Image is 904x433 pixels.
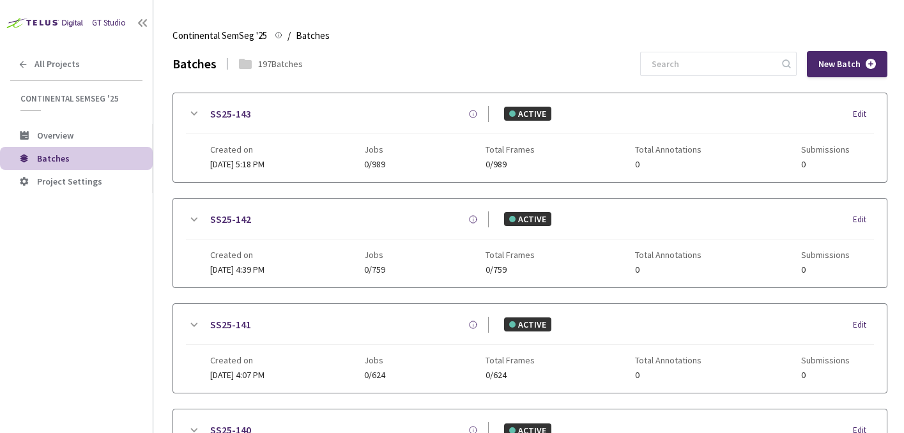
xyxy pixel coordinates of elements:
[364,250,385,260] span: Jobs
[173,304,887,393] div: SS25-141ACTIVEEditCreated on[DATE] 4:07 PMJobs0/624Total Frames0/624Total Annotations0Submissions0
[801,160,850,169] span: 0
[364,144,385,155] span: Jobs
[853,108,874,121] div: Edit
[210,211,251,227] a: SS25-142
[853,213,874,226] div: Edit
[37,130,73,141] span: Overview
[801,144,850,155] span: Submissions
[364,370,385,380] span: 0/624
[486,160,535,169] span: 0/989
[635,250,701,260] span: Total Annotations
[258,57,303,70] div: 197 Batches
[172,28,267,43] span: Continental SemSeg '25
[210,158,264,170] span: [DATE] 5:18 PM
[364,355,385,365] span: Jobs
[504,107,551,121] div: ACTIVE
[635,144,701,155] span: Total Annotations
[801,355,850,365] span: Submissions
[37,153,70,164] span: Batches
[486,370,535,380] span: 0/624
[801,370,850,380] span: 0
[92,17,126,29] div: GT Studio
[20,93,135,104] span: Continental SemSeg '25
[504,212,551,226] div: ACTIVE
[210,369,264,381] span: [DATE] 4:07 PM
[172,55,217,73] div: Batches
[364,160,385,169] span: 0/989
[486,355,535,365] span: Total Frames
[486,250,535,260] span: Total Frames
[173,199,887,287] div: SS25-142ACTIVEEditCreated on[DATE] 4:39 PMJobs0/759Total Frames0/759Total Annotations0Submissions0
[210,144,264,155] span: Created on
[486,144,535,155] span: Total Frames
[296,28,330,43] span: Batches
[37,176,102,187] span: Project Settings
[210,317,251,333] a: SS25-141
[818,59,861,70] span: New Batch
[486,265,535,275] span: 0/759
[801,250,850,260] span: Submissions
[364,265,385,275] span: 0/759
[210,250,264,260] span: Created on
[635,160,701,169] span: 0
[635,355,701,365] span: Total Annotations
[801,265,850,275] span: 0
[644,52,780,75] input: Search
[210,355,264,365] span: Created on
[287,28,291,43] li: /
[853,319,874,331] div: Edit
[210,264,264,275] span: [DATE] 4:39 PM
[34,59,80,70] span: All Projects
[635,265,701,275] span: 0
[504,317,551,331] div: ACTIVE
[173,93,887,182] div: SS25-143ACTIVEEditCreated on[DATE] 5:18 PMJobs0/989Total Frames0/989Total Annotations0Submissions0
[635,370,701,380] span: 0
[210,106,251,122] a: SS25-143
